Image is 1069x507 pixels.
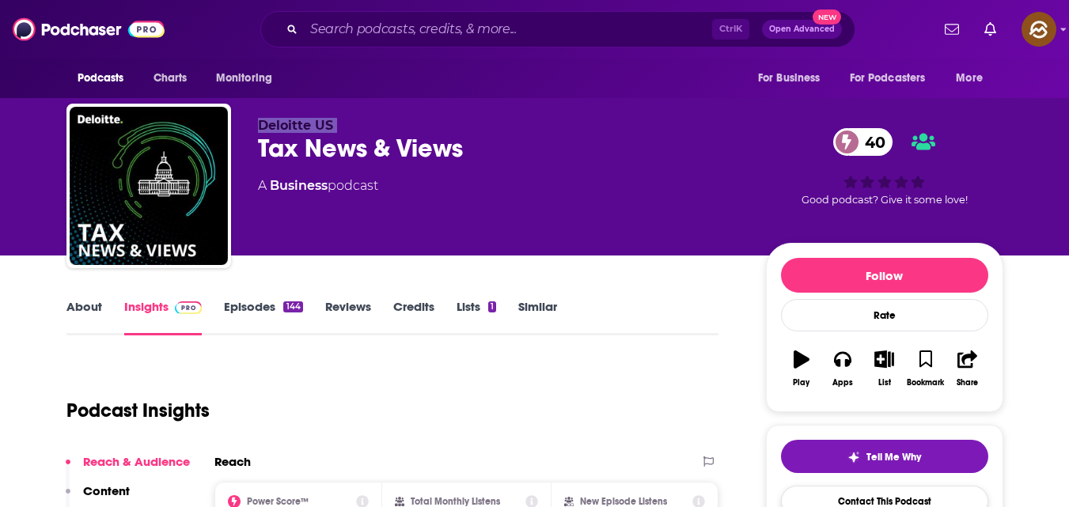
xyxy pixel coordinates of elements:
[580,496,667,507] h2: New Episode Listens
[124,299,203,335] a: InsightsPodchaser Pro
[1022,12,1056,47] span: Logged in as hey85204
[769,25,835,33] span: Open Advanced
[712,19,749,40] span: Ctrl K
[907,378,944,388] div: Bookmark
[66,299,102,335] a: About
[283,301,302,312] div: 144
[758,67,821,89] span: For Business
[457,299,496,335] a: Lists1
[793,378,809,388] div: Play
[393,299,434,335] a: Credits
[66,399,210,422] h1: Podcast Insights
[978,16,1003,43] a: Show notifications dropdown
[850,67,926,89] span: For Podcasters
[66,454,190,483] button: Reach & Audience
[866,451,921,463] span: Tell Me Why
[488,301,496,312] div: 1
[833,128,893,156] a: 40
[205,63,293,93] button: open menu
[762,20,842,39] button: Open AdvancedNew
[938,16,965,43] a: Show notifications dropdown
[411,496,500,507] h2: Total Monthly Listens
[822,340,863,397] button: Apps
[247,496,309,507] h2: Power Score™
[83,454,190,469] p: Reach & Audience
[847,451,860,463] img: tell me why sparkle
[905,340,946,397] button: Bookmark
[781,340,822,397] button: Play
[946,340,987,397] button: Share
[832,378,853,388] div: Apps
[66,63,145,93] button: open menu
[956,67,983,89] span: More
[518,299,557,335] a: Similar
[258,118,333,133] span: Deloitte US
[945,63,1003,93] button: open menu
[260,11,855,47] div: Search podcasts, credits, & more...
[270,178,328,193] a: Business
[216,67,272,89] span: Monitoring
[175,301,203,314] img: Podchaser Pro
[957,378,978,388] div: Share
[813,9,841,25] span: New
[304,17,712,42] input: Search podcasts, credits, & more...
[214,454,251,469] h2: Reach
[143,63,197,93] a: Charts
[781,299,988,331] div: Rate
[13,14,165,44] img: Podchaser - Follow, Share and Rate Podcasts
[863,340,904,397] button: List
[781,440,988,473] button: tell me why sparkleTell Me Why
[1022,12,1056,47] button: Show profile menu
[802,194,968,206] span: Good podcast? Give it some love!
[840,63,949,93] button: open menu
[747,63,840,93] button: open menu
[70,107,228,265] img: Tax News & Views
[224,299,302,335] a: Episodes144
[78,67,124,89] span: Podcasts
[258,176,378,195] div: A podcast
[766,118,1003,216] div: 40Good podcast? Give it some love!
[154,67,188,89] span: Charts
[83,483,130,498] p: Content
[849,128,893,156] span: 40
[878,378,891,388] div: List
[1022,12,1056,47] img: User Profile
[325,299,371,335] a: Reviews
[781,258,988,293] button: Follow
